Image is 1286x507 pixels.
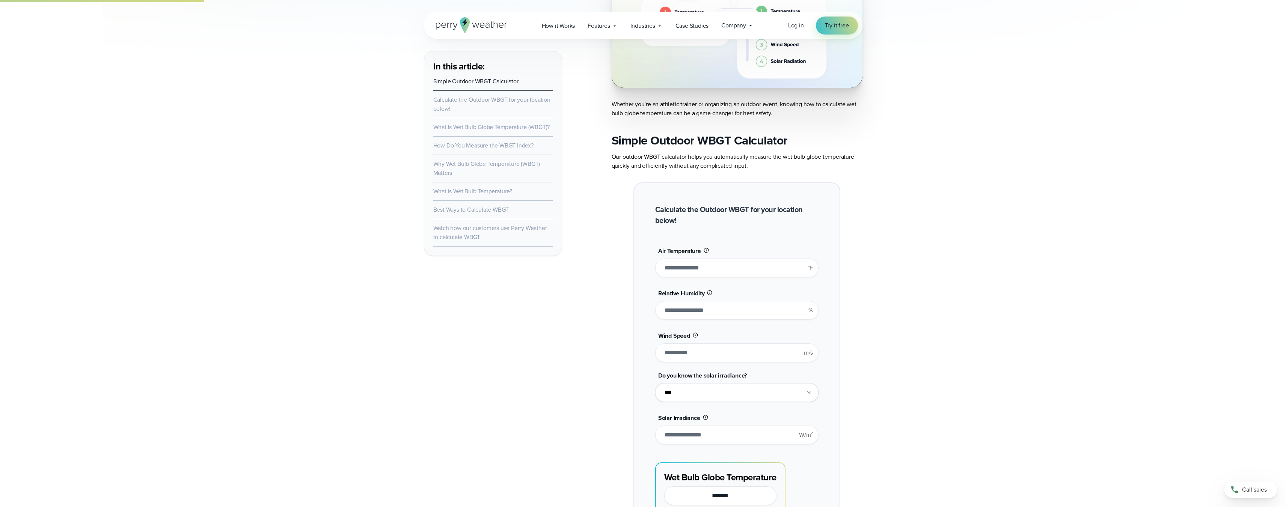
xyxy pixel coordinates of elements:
span: Solar Irradiance [658,414,700,422]
span: Features [588,21,610,30]
span: Industries [630,21,655,30]
span: Company [721,21,746,30]
p: Whether you’re an athletic trainer or organizing an outdoor event, knowing how to calculate wet b... [612,100,862,118]
h2: Calculate the Outdoor WBGT for your location below! [655,204,819,226]
span: Case Studies [675,21,709,30]
a: Call sales [1224,481,1277,498]
p: Our outdoor WBGT calculator helps you automatically measure the wet bulb globe temperature quickl... [612,152,862,170]
span: Air Temperature [658,247,701,255]
span: Try it free [825,21,849,30]
span: Call sales [1242,485,1267,494]
a: Try it free [816,17,858,35]
a: What is Wet Bulb Temperature? [433,187,512,196]
span: Relative Humidity [658,289,705,298]
h3: In this article: [433,60,553,72]
a: Watch how our customers use Perry Weather to calculate WBGT [433,224,547,241]
a: Best Ways to Calculate WBGT [433,205,509,214]
h2: Simple Outdoor WBGT Calculator [612,133,862,148]
a: Simple Outdoor WBGT Calculator [433,77,519,86]
a: Why Wet Bulb Globe Temperature (WBGT) Matters [433,159,540,177]
a: How Do You Measure the WBGT Index? [433,141,534,150]
span: Wind Speed [658,331,690,340]
a: What is Wet Bulb Globe Temperature (WBGT)? [433,123,550,131]
a: Calculate the Outdoor WBGT for your location below! [433,95,550,113]
span: Do you know the solar irradiance? [658,371,747,380]
button: Watch [713,8,760,27]
a: Case Studies [669,18,715,33]
a: How it Works [535,18,582,33]
a: Log in [788,21,804,30]
span: How it Works [542,21,575,30]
